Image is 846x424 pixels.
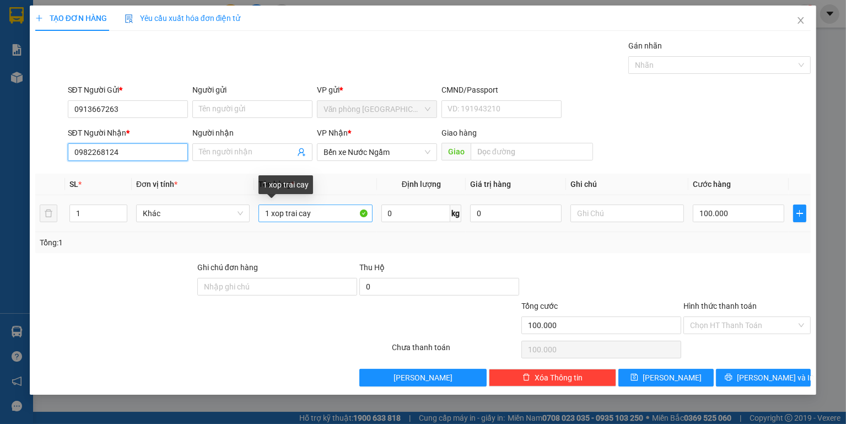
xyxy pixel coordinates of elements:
input: 0 [470,205,562,222]
span: [PERSON_NAME] [643,372,702,384]
div: VP gửi [317,84,437,96]
span: Yêu cầu xuất hóa đơn điện tử [125,14,241,23]
span: Tổng cước [521,302,558,310]
div: Người gửi [192,84,312,96]
label: Ghi chú đơn hàng [197,263,258,272]
input: VD: Bàn, Ghế [258,205,372,222]
span: [PERSON_NAME] và In [737,372,814,384]
span: delete [522,373,530,382]
span: [PERSON_NAME] [394,372,452,384]
span: Thu Hộ [359,263,385,272]
button: plus [793,205,806,222]
span: SL [69,180,78,189]
span: Văn phòng Đà Lạt [324,101,430,117]
button: deleteXóa Thông tin [489,369,616,387]
span: Giao [441,143,471,160]
label: Hình thức thanh toán [683,302,757,310]
div: 1 xop trai cay [258,175,313,194]
span: plus [35,14,43,22]
label: Gán nhãn [628,41,662,50]
span: user-add [297,148,306,157]
div: Chưa thanh toán [391,341,520,361]
input: Ghi chú đơn hàng [197,278,357,296]
span: VP Nhận [317,128,348,137]
span: Định lượng [402,180,441,189]
span: save [631,373,638,382]
div: CMND/Passport [441,84,562,96]
span: Xóa Thông tin [535,372,583,384]
div: Tổng: 1 [40,237,327,249]
span: Cước hàng [693,180,731,189]
span: Giao hàng [441,128,477,137]
span: Khác [143,205,243,222]
span: TẠO ĐƠN HÀNG [35,14,107,23]
button: Close [785,6,816,36]
th: Ghi chú [566,174,688,195]
span: Giá trị hàng [470,180,511,189]
span: printer [725,373,732,382]
span: kg [450,205,461,222]
span: Đơn vị tính [136,180,177,189]
img: icon [125,14,133,23]
span: Bến xe Nước Ngầm [324,144,430,160]
button: printer[PERSON_NAME] và In [716,369,811,387]
div: Người nhận [192,127,312,139]
button: save[PERSON_NAME] [618,369,713,387]
span: plus [794,209,806,218]
div: SĐT Người Nhận [68,127,188,139]
button: [PERSON_NAME] [359,369,487,387]
span: close [796,16,805,25]
input: Dọc đường [471,143,593,160]
div: SĐT Người Gửi [68,84,188,96]
input: Ghi Chú [570,205,684,222]
button: delete [40,205,57,222]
